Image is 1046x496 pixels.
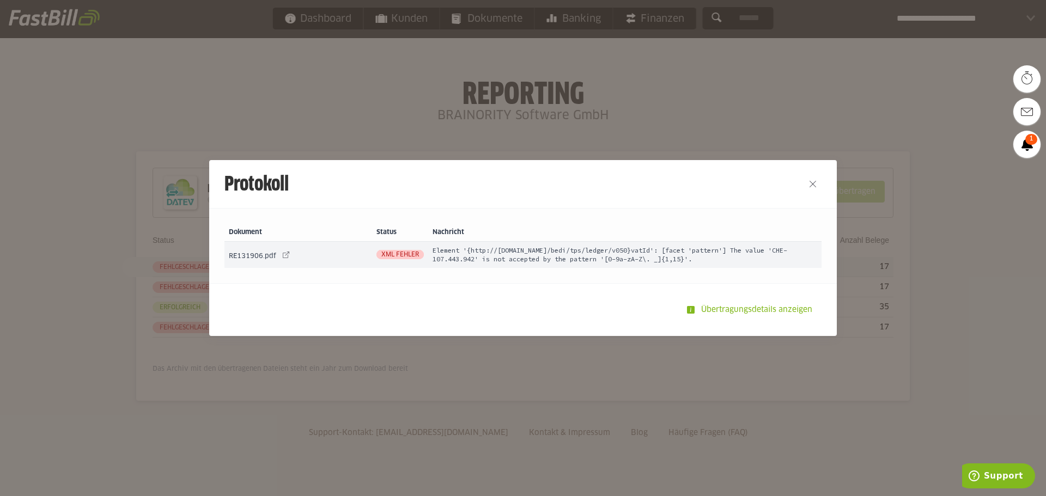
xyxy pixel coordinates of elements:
[1013,131,1041,158] a: 1
[1025,134,1037,145] span: 1
[376,250,424,259] span: XML Fehler
[680,299,822,321] sl-button: Übertragungsdetails anzeigen
[372,224,428,242] th: Status
[224,224,372,242] th: Dokument
[229,253,276,260] span: RE131906.pdf
[428,242,822,268] td: Element '{http://[DOMAIN_NAME]/bedi/tps/ledger/v050}vatId': [facet 'pattern'] The value 'CHE-107....
[962,463,1035,491] iframe: Öffnet ein Widget, in dem Sie weitere Informationen finden
[428,224,822,242] th: Nachricht
[278,247,294,262] sl-icon-button: RE131906.pdf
